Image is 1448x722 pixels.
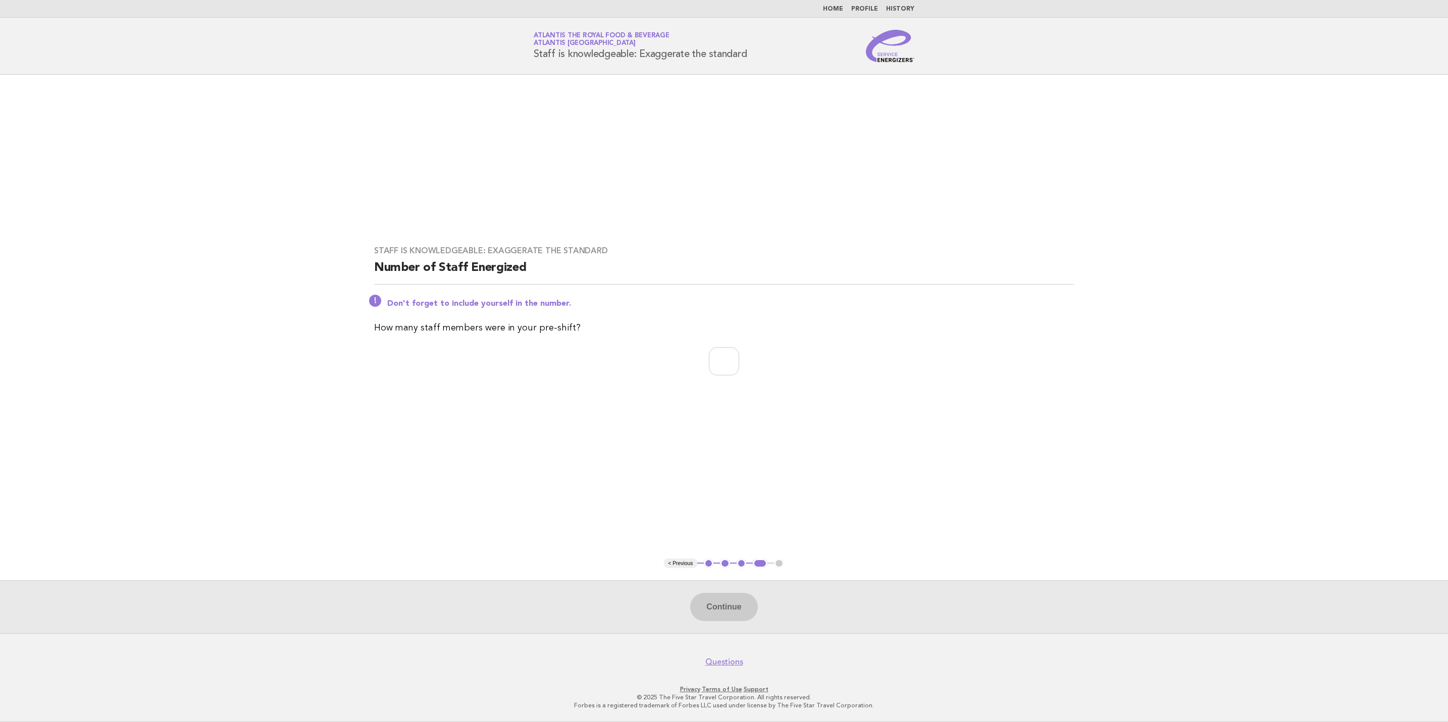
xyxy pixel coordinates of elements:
p: Don't forget to include yourself in the number. [387,299,1074,309]
a: History [886,6,914,12]
button: < Previous [664,559,697,569]
button: 3 [737,559,747,569]
span: Atlantis [GEOGRAPHIC_DATA] [534,40,636,47]
h1: Staff is knowledgeable: Exaggerate the standard [534,33,747,59]
a: Home [823,6,843,12]
button: 4 [753,559,767,569]
button: 1 [704,559,714,569]
img: Service Energizers [866,30,914,62]
a: Questions [705,657,743,667]
p: Forbes is a registered trademark of Forbes LLC used under license by The Five Star Travel Corpora... [415,701,1033,709]
a: Support [744,686,768,693]
p: How many staff members were in your pre-shift? [374,321,1074,335]
a: Privacy [680,686,700,693]
h3: Staff is knowledgeable: Exaggerate the standard [374,246,1074,256]
p: © 2025 The Five Star Travel Corporation. All rights reserved. [415,693,1033,701]
a: Atlantis the Royal Food & BeverageAtlantis [GEOGRAPHIC_DATA] [534,32,669,46]
h2: Number of Staff Energized [374,260,1074,285]
a: Profile [851,6,878,12]
button: 2 [720,559,730,569]
p: · · [415,685,1033,693]
a: Terms of Use [702,686,742,693]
